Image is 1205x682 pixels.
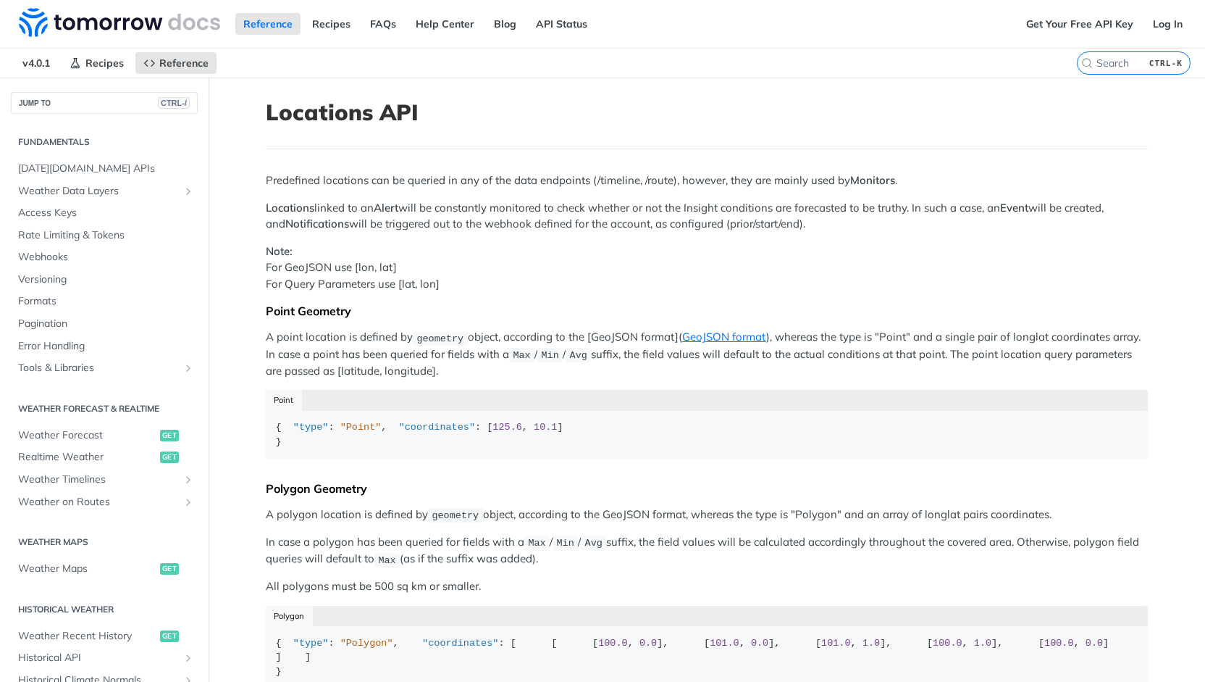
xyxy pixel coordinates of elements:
span: Reference [159,57,209,70]
div: Point Geometry [266,304,1148,318]
span: geometry [416,333,463,344]
span: Weather Maps [18,562,156,576]
span: Historical API [18,651,179,665]
span: Min [541,350,558,361]
h2: Historical Weather [11,603,198,616]
a: Pagination [11,313,198,335]
div: Polygon Geometry [266,481,1148,496]
span: 0.0 [639,638,657,649]
h2: Weather Forecast & realtime [11,402,198,415]
span: 1.0 [974,638,991,649]
span: "Polygon" [340,638,393,649]
a: Recipes [62,52,132,74]
a: Help Center [408,13,482,35]
button: Show subpages for Weather on Routes [182,496,194,508]
a: Weather Mapsget [11,558,198,580]
span: Max [378,554,395,565]
a: Weather Recent Historyget [11,625,198,647]
a: Error Handling [11,336,198,357]
span: 0.0 [751,638,768,649]
a: Weather Forecastget [11,425,198,446]
a: Formats [11,291,198,312]
span: "coordinates" [399,422,475,433]
a: Weather on RoutesShow subpages for Weather on Routes [11,491,198,513]
span: Webhooks [18,250,194,265]
span: 101.0 [821,638,851,649]
span: "type" [293,422,329,433]
a: Log In [1145,13,1191,35]
strong: Note: [266,244,293,258]
a: Blog [486,13,524,35]
a: [DATE][DOMAIN_NAME] APIs [11,158,198,180]
strong: Notifications [285,217,349,230]
span: 10.1 [534,422,557,433]
span: Avg [585,538,602,549]
span: Max [528,538,545,549]
a: Tools & LibrariesShow subpages for Tools & Libraries [11,357,198,379]
span: Error Handling [18,339,194,354]
span: Tools & Libraries [18,361,179,375]
p: A polygon location is defined by object, according to the GeoJSON format, whereas the type is "Po... [266,507,1148,523]
a: Get Your Free API Key [1018,13,1141,35]
h2: Fundamentals [11,136,198,149]
span: Weather Forecast [18,428,156,443]
a: API Status [528,13,595,35]
div: { : , : [ [ [ , ], [ , ], [ , ], [ , ], [ , ] ] ] } [276,636,1138,679]
span: get [160,631,179,642]
span: get [160,563,179,575]
p: In case a polygon has been queried for fields with a / / suffix, the field values will be calcula... [266,534,1148,568]
h1: Locations API [266,99,1148,125]
a: Rate Limiting & Tokens [11,225,198,246]
span: 125.6 [492,422,522,433]
a: Recipes [304,13,358,35]
button: Show subpages for Weather Timelines [182,474,194,486]
strong: Monitors [850,173,895,187]
a: Webhooks [11,246,198,268]
a: Access Keys [11,202,198,224]
button: Show subpages for Tools & Libraries [182,362,194,374]
a: Reference [235,13,301,35]
span: Realtime Weather [18,450,156,465]
button: JUMP TOCTRL-/ [11,92,198,114]
span: v4.0.1 [14,52,58,74]
span: 0.0 [1086,638,1103,649]
span: 1.0 [862,638,880,649]
svg: Search [1081,57,1093,69]
span: Max [513,350,530,361]
span: Recipes [85,57,124,70]
span: 100.0 [1044,638,1074,649]
span: geometry [432,510,479,521]
span: 100.0 [598,638,628,649]
button: Show subpages for Weather Data Layers [182,186,194,197]
a: Historical APIShow subpages for Historical API [11,647,198,669]
span: 100.0 [933,638,962,649]
span: Versioning [18,273,194,287]
span: Weather Data Layers [18,184,179,199]
p: linked to an will be constantly monitored to check whether or not the Insight conditions are fore... [266,200,1148,233]
span: CTRL-/ [158,97,190,109]
span: Pagination [18,317,194,331]
p: A point location is defined by object, according to the [GeoJSON format]( ), whereas the type is ... [266,329,1148,379]
span: [DATE][DOMAIN_NAME] APIs [18,162,194,176]
strong: Event [1000,201,1028,215]
span: 101.0 [710,638,739,649]
p: Predefined locations can be queried in any of the data endpoints (/timeline, /route), however, th... [266,172,1148,189]
a: Reference [135,52,217,74]
a: Versioning [11,269,198,291]
strong: Locations [266,201,314,215]
kbd: CTRL-K [1146,56,1186,70]
span: Formats [18,294,194,309]
div: { : , : [ , ] } [276,420,1138,449]
span: "type" [293,638,329,649]
a: Weather TimelinesShow subpages for Weather Timelines [11,469,198,491]
span: Rate Limiting & Tokens [18,228,194,243]
a: Realtime Weatherget [11,446,198,468]
span: Weather on Routes [18,495,179,510]
span: "Point" [340,422,382,433]
span: "coordinates" [422,638,498,649]
span: get [160,452,179,463]
p: For GeoJSON use [lon, lat] For Query Parameters use [lat, lon] [266,244,1148,293]
span: Access Keys [18,206,194,220]
button: Show subpages for Historical API [182,652,194,664]
a: FAQs [362,13,404,35]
